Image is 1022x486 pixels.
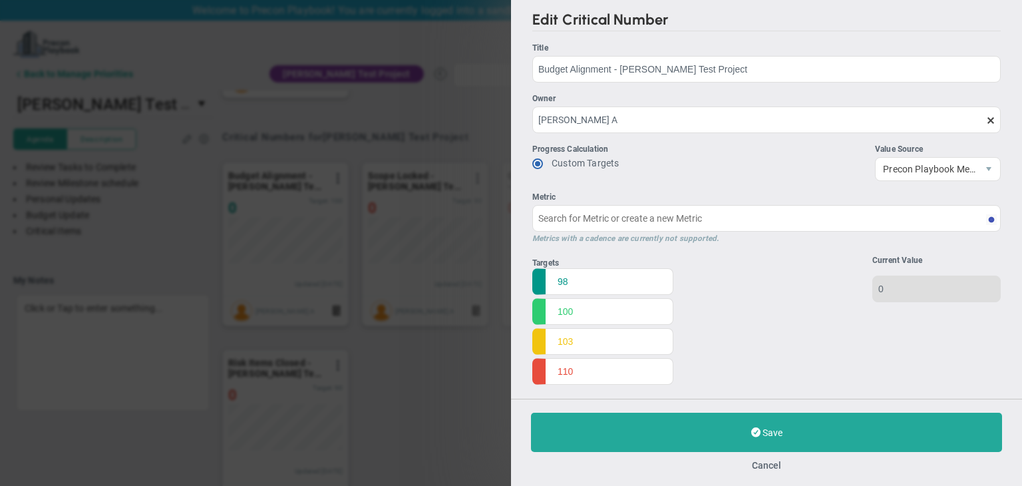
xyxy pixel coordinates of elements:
label: Custom Targets [552,158,619,168]
div: Metric [532,191,1001,204]
input: Metric Metrics with a cadence are currently not supported. [532,205,1001,232]
span: Precon Playbook Metric [876,158,977,180]
input: Current Value [872,276,1001,302]
input: 400 [532,268,673,295]
div: Value Source [875,143,1001,156]
div: Title [532,42,1001,55]
div: Current Value [872,256,1001,265]
span: Save [763,427,782,438]
div: Owner [532,93,1001,105]
div: Progress Calculation [532,143,619,156]
input: 300 [532,298,673,325]
h2: Edit Critical Number [532,11,1001,31]
input: 100 [532,358,673,385]
span: clear [1001,115,1011,125]
button: Cancel [752,460,781,471]
label: Targets [532,258,559,268]
span: Metrics with a cadence are currently not supported. [532,234,719,243]
span: select [977,158,1000,180]
input: Title [532,56,1001,83]
input: Owner [532,107,1001,133]
button: Save [531,413,1002,452]
input: 200 [532,328,673,355]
